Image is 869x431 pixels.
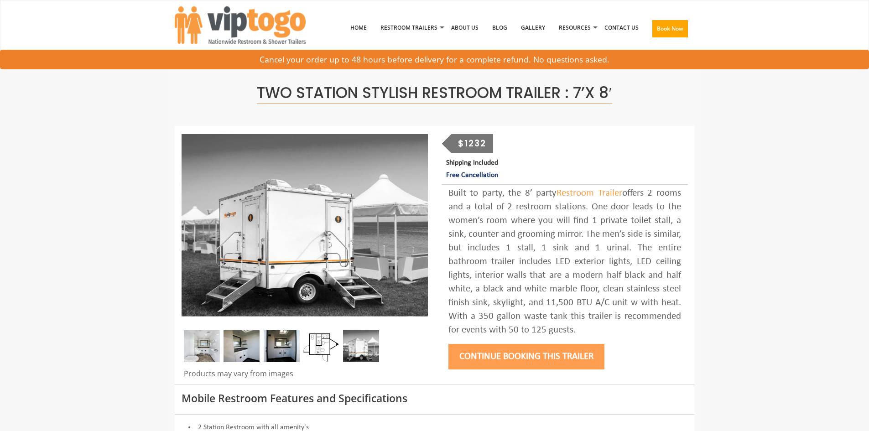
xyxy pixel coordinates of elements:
a: Book Now [645,4,695,57]
a: Home [343,4,374,52]
img: Inside of complete restroom with a stall, a urinal, tissue holders, cabinets and mirror [184,330,220,362]
a: Continue Booking this trailer [448,352,604,361]
img: DSC_0004_email [264,330,300,362]
p: Shipping Included [446,157,687,182]
a: Restroom Trailers [374,4,444,52]
img: Floor Plan of 2 station Mini restroom with sink and toilet [303,330,339,362]
div: Built to party, the 8’ party offers 2 rooms and a total of 2 restroom stations. One door leads to... [448,187,681,337]
h3: Mobile Restroom Features and Specifications [182,393,688,404]
div: Products may vary from images [182,369,428,384]
div: $1232 [451,134,493,153]
button: Book Now [652,20,688,37]
a: Resources [552,4,598,52]
span: Two Station Stylish Restroom Trailer : 7’x 8′ [257,82,612,104]
a: Gallery [514,4,552,52]
img: VIPTOGO [175,6,306,44]
img: DSC_0016_email [224,330,260,362]
a: Contact Us [598,4,645,52]
a: About Us [444,4,485,52]
img: A mini restroom trailer with two separate stations and separate doors for males and females [343,330,379,362]
span: Free Cancellation [446,171,498,179]
img: A mini restroom trailer with two separate stations and separate doors for males and females [182,134,428,317]
button: Continue Booking this trailer [448,344,604,369]
a: Restroom Trailer [557,188,622,198]
a: Blog [485,4,514,52]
